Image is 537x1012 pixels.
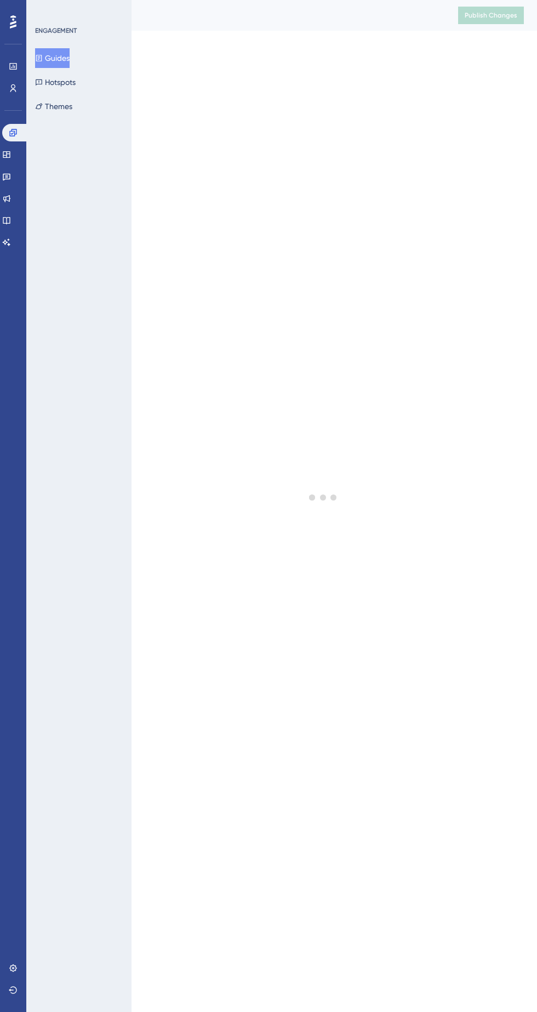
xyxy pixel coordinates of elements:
[35,72,76,92] button: Hotspots
[35,96,72,116] button: Themes
[35,48,70,68] button: Guides
[35,26,77,35] div: ENGAGEMENT
[458,7,524,24] button: Publish Changes
[465,11,517,20] span: Publish Changes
